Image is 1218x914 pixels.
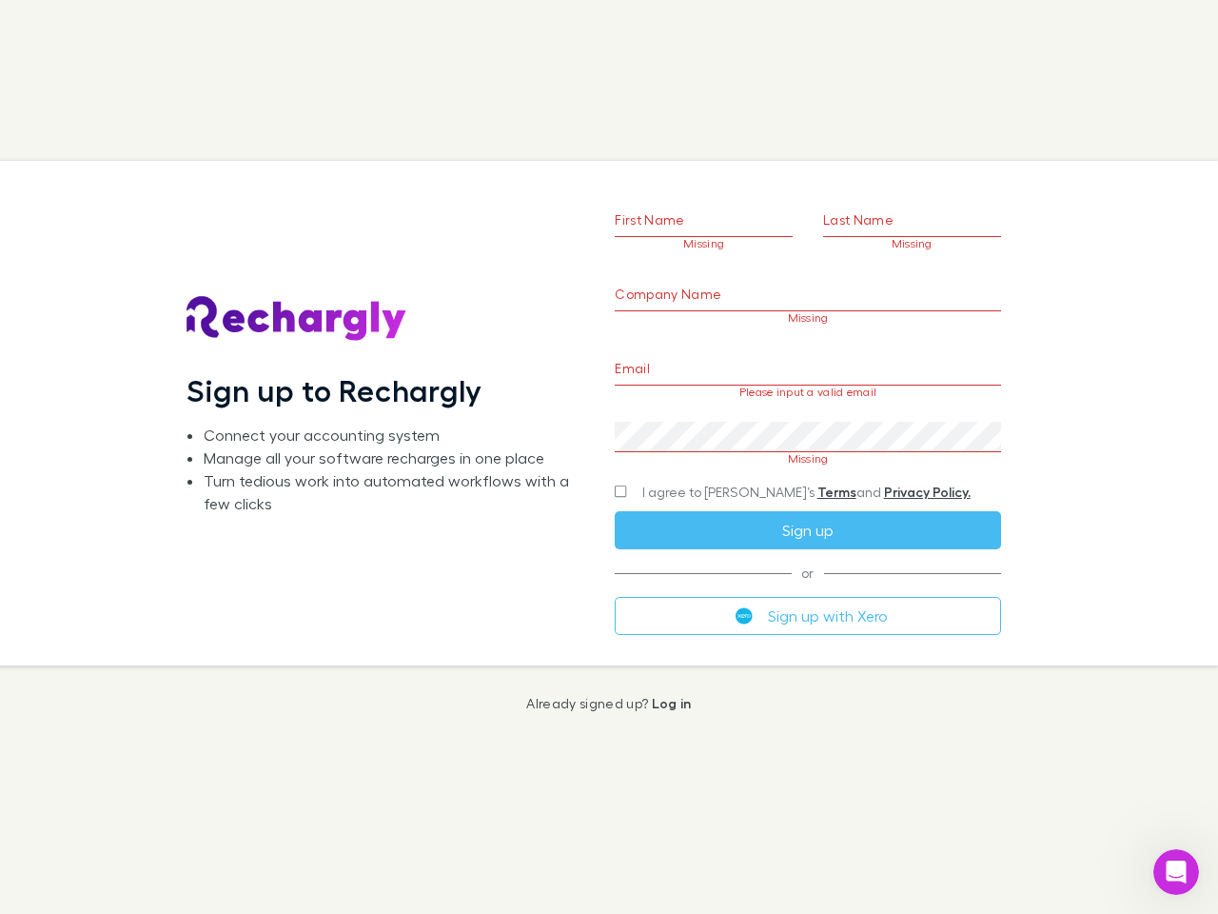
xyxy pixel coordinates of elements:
[187,372,482,408] h1: Sign up to Rechargly
[187,296,407,342] img: Rechargly's Logo
[526,696,691,711] p: Already signed up?
[615,597,1000,635] button: Sign up with Xero
[615,386,1000,399] p: Please input a valid email
[884,484,971,500] a: Privacy Policy.
[615,511,1000,549] button: Sign up
[736,607,753,625] img: Xero's logo
[204,424,584,447] li: Connect your accounting system
[823,237,1001,250] p: Missing
[1153,849,1199,895] iframe: Intercom live chat
[642,483,971,502] span: I agree to [PERSON_NAME]’s and
[204,447,584,469] li: Manage all your software recharges in one place
[615,237,793,250] p: Missing
[615,572,1000,573] span: or
[204,469,584,515] li: Turn tedious work into automated workflows with a few clicks
[615,311,1000,325] p: Missing
[817,484,856,500] a: Terms
[652,695,692,711] a: Log in
[615,452,1000,466] p: Missing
